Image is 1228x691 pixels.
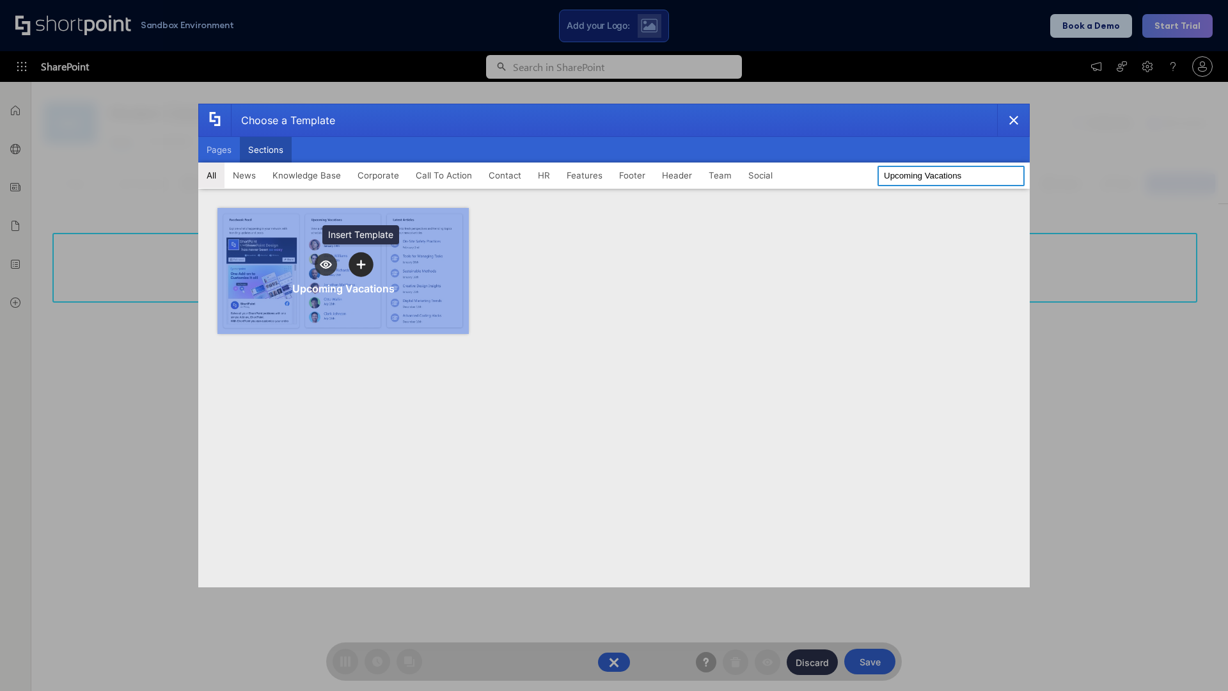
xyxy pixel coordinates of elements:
[407,163,480,188] button: Call To Action
[198,163,224,188] button: All
[654,163,700,188] button: Header
[198,137,240,163] button: Pages
[264,163,349,188] button: Knowledge Base
[1164,630,1228,691] iframe: Chat Widget
[740,163,781,188] button: Social
[240,137,292,163] button: Sections
[231,104,335,136] div: Choose a Template
[611,163,654,188] button: Footer
[198,104,1030,587] div: template selector
[700,163,740,188] button: Team
[530,163,558,188] button: HR
[292,282,395,295] div: Upcoming Vacations
[224,163,264,188] button: News
[349,163,407,188] button: Corporate
[878,166,1025,186] input: Search
[480,163,530,188] button: Contact
[558,163,611,188] button: Features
